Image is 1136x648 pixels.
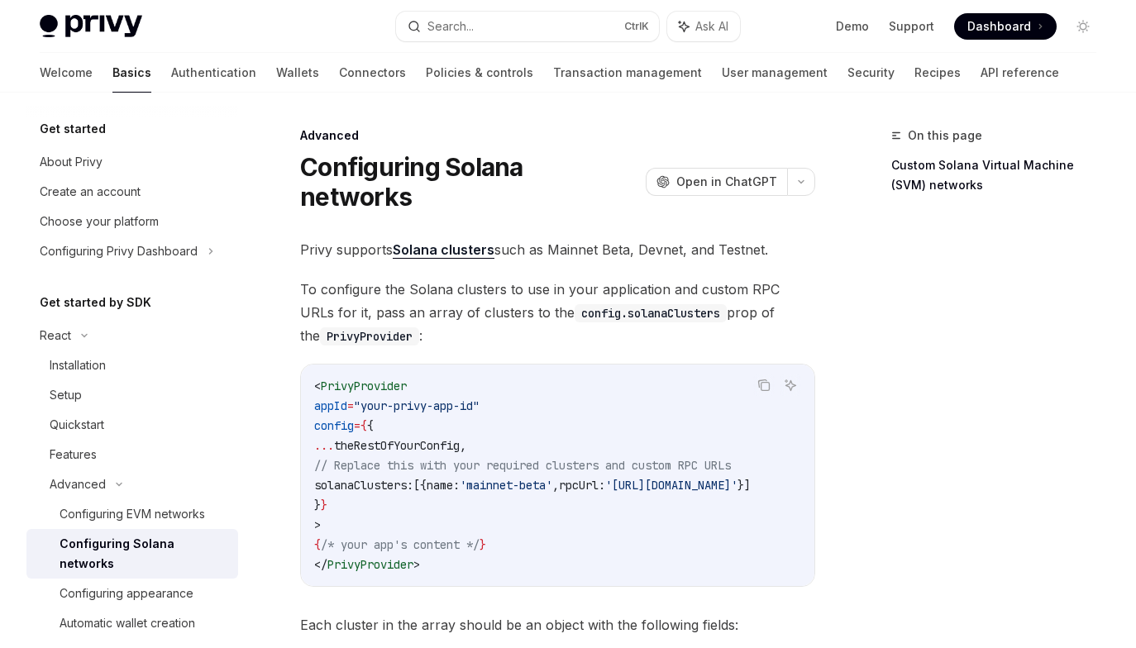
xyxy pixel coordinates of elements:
button: Ask AI [780,374,801,396]
a: About Privy [26,147,238,177]
span: > [413,557,420,572]
div: Configuring appearance [60,584,193,603]
a: Welcome [40,53,93,93]
img: light logo [40,15,142,38]
div: Configuring EVM networks [60,504,205,524]
span: , [552,478,559,493]
div: Advanced [300,127,815,144]
span: { [367,418,374,433]
a: Configuring Solana networks [26,529,238,579]
a: Create an account [26,177,238,207]
div: Create an account [40,182,141,202]
button: Toggle dark mode [1070,13,1096,40]
span: Dashboard [967,18,1031,35]
div: Configuring Privy Dashboard [40,241,198,261]
div: Quickstart [50,415,104,435]
a: Authentication [171,53,256,93]
a: Security [847,53,895,93]
a: Demo [836,18,869,35]
span: rpcUrl: [559,478,605,493]
a: Configuring appearance [26,579,238,608]
span: = [347,398,354,413]
span: { [314,537,321,552]
span: > [314,517,321,532]
div: Setup [50,385,82,405]
span: To configure the Solana clusters to use in your application and custom RPC URLs for it, pass an a... [300,278,815,347]
a: Connectors [339,53,406,93]
h1: Configuring Solana networks [300,152,639,212]
div: React [40,326,71,345]
span: ... [314,438,334,453]
span: name: [427,478,460,493]
a: Transaction management [553,53,702,93]
span: < [314,379,321,393]
a: Choose your platform [26,207,238,236]
div: Choose your platform [40,212,159,231]
span: </ [314,557,327,572]
span: Ask AI [695,18,728,35]
span: }] [737,478,751,493]
a: Features [26,440,238,469]
span: 'mainnet-beta' [460,478,552,493]
span: /* your app's content */ [321,537,480,552]
a: Basics [112,53,151,93]
a: Automatic wallet creation [26,608,238,638]
div: Search... [427,17,474,36]
span: '[URL][DOMAIN_NAME]' [605,478,737,493]
h5: Get started by SDK [40,293,151,312]
span: appId [314,398,347,413]
a: API reference [981,53,1059,93]
button: Ask AI [667,12,740,41]
span: } [480,537,486,552]
button: Copy the contents from the code block [753,374,775,396]
a: Quickstart [26,410,238,440]
div: Automatic wallet creation [60,613,195,633]
span: , [460,438,466,453]
a: Setup [26,380,238,410]
span: Each cluster in the array should be an object with the following fields: [300,613,815,636]
span: } [314,498,321,512]
code: config.solanaClusters [575,304,727,322]
span: } [321,498,327,512]
a: Custom Solana Virtual Machine (SVM) networks [891,152,1110,198]
span: config [314,418,354,433]
span: { [360,418,367,433]
a: Installation [26,350,238,380]
span: PrivyProvider [321,379,407,393]
div: Advanced [50,474,106,494]
span: Open in ChatGPT [676,174,777,190]
div: Configuring Solana networks [60,534,228,574]
span: Privy supports such as Mainnet Beta, Devnet, and Testnet. [300,238,815,261]
span: "your-privy-app-id" [354,398,480,413]
span: theRestOfYourConfig [334,438,460,453]
a: Configuring EVM networks [26,499,238,529]
div: About Privy [40,152,103,172]
a: Wallets [276,53,319,93]
a: Solana clusters [393,241,494,259]
a: Support [889,18,934,35]
span: PrivyProvider [327,557,413,572]
a: Dashboard [954,13,1057,40]
button: Open in ChatGPT [646,168,787,196]
h5: Get started [40,119,106,139]
span: [{ [413,478,427,493]
a: User management [722,53,828,93]
a: Recipes [914,53,961,93]
span: = [354,418,360,433]
div: Features [50,445,97,465]
button: Search...CtrlK [396,12,658,41]
code: PrivyProvider [320,327,419,345]
span: On this page [908,126,982,145]
a: Policies & controls [426,53,533,93]
div: Installation [50,355,106,375]
span: // Replace this with your required clusters and custom RPC URLs [314,458,731,473]
span: solanaClusters: [314,478,413,493]
span: Ctrl K [624,20,649,33]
